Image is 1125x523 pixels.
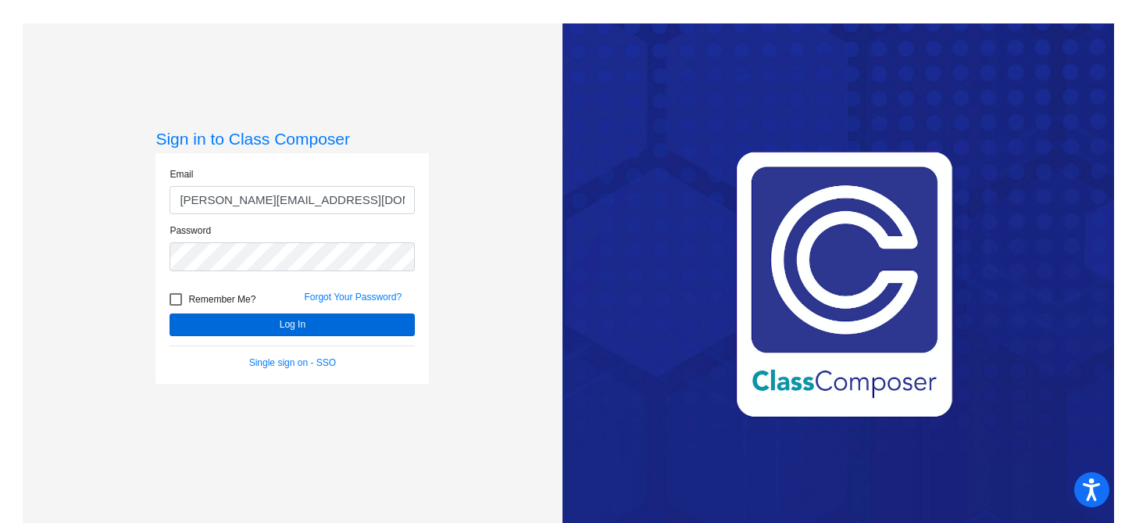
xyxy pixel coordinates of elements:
[170,313,415,336] button: Log In
[170,167,193,181] label: Email
[304,292,402,303] a: Forgot Your Password?
[170,224,211,238] label: Password
[188,290,255,309] span: Remember Me?
[249,357,336,368] a: Single sign on - SSO
[155,129,429,149] h3: Sign in to Class Composer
